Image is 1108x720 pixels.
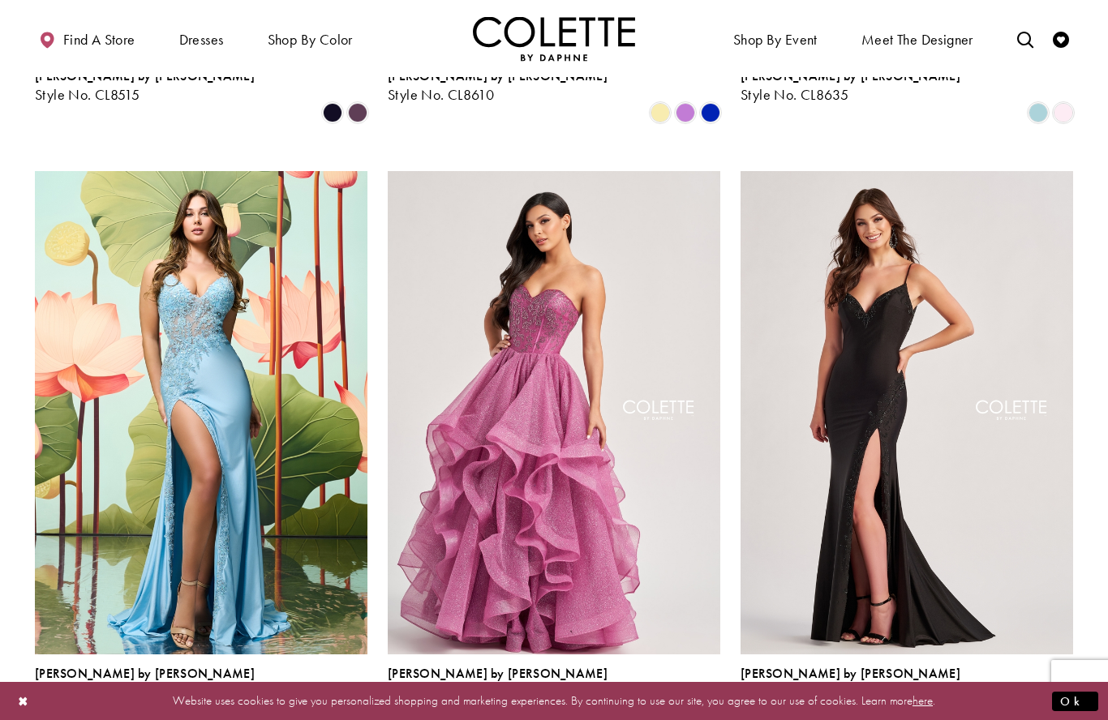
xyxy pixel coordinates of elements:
span: Dresses [179,32,224,48]
a: Toggle search [1013,16,1037,61]
span: Style No. CL8515 [35,85,140,104]
div: Colette by Daphne Style No. CL8515 [35,69,255,103]
p: Website uses cookies to give you personalized shopping and marketing experiences. By continuing t... [117,690,991,712]
div: Colette by Daphne Style No. CL8610 [388,69,608,103]
span: Shop by color [268,32,353,48]
i: Light Pink [1054,103,1073,122]
div: Colette by Daphne Style No. CL8485 [741,666,960,701]
span: Dresses [175,16,228,61]
div: Colette by Daphne Style No. CL8635 [741,69,960,103]
span: [PERSON_NAME] by [PERSON_NAME] [35,665,255,682]
i: Sunshine [651,103,670,122]
span: Shop By Event [729,16,822,61]
span: Shop by color [264,16,357,61]
button: Close Dialog [10,687,37,715]
a: Visit Colette by Daphne Style No. CL8535 Page [35,171,367,654]
span: Style No. CL8610 [388,85,494,104]
span: Style No. CL8635 [741,85,848,104]
a: Meet the designer [857,16,977,61]
a: here [913,692,933,709]
a: Visit Colette by Daphne Style No. CL8200 Page [388,171,720,654]
i: Orchid [676,103,695,122]
button: Submit Dialog [1052,691,1098,711]
span: Meet the designer [861,32,973,48]
a: Find a store [35,16,139,61]
a: Visit Home Page [473,16,635,61]
i: Royal Blue [701,103,720,122]
span: [PERSON_NAME] by [PERSON_NAME] [741,665,960,682]
a: Visit Colette by Daphne Style No. CL8485 Page [741,171,1073,654]
i: Plum [348,103,367,122]
span: Shop By Event [733,32,818,48]
i: Midnight [323,103,342,122]
span: Find a store [63,32,135,48]
a: Check Wishlist [1049,16,1073,61]
div: Colette by Daphne Style No. CL8200 [388,666,608,701]
div: Colette by Daphne Style No. CL8535 [35,666,255,701]
img: Colette by Daphne [473,16,635,61]
i: Sky Blue [1029,103,1048,122]
span: [PERSON_NAME] by [PERSON_NAME] [388,665,608,682]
